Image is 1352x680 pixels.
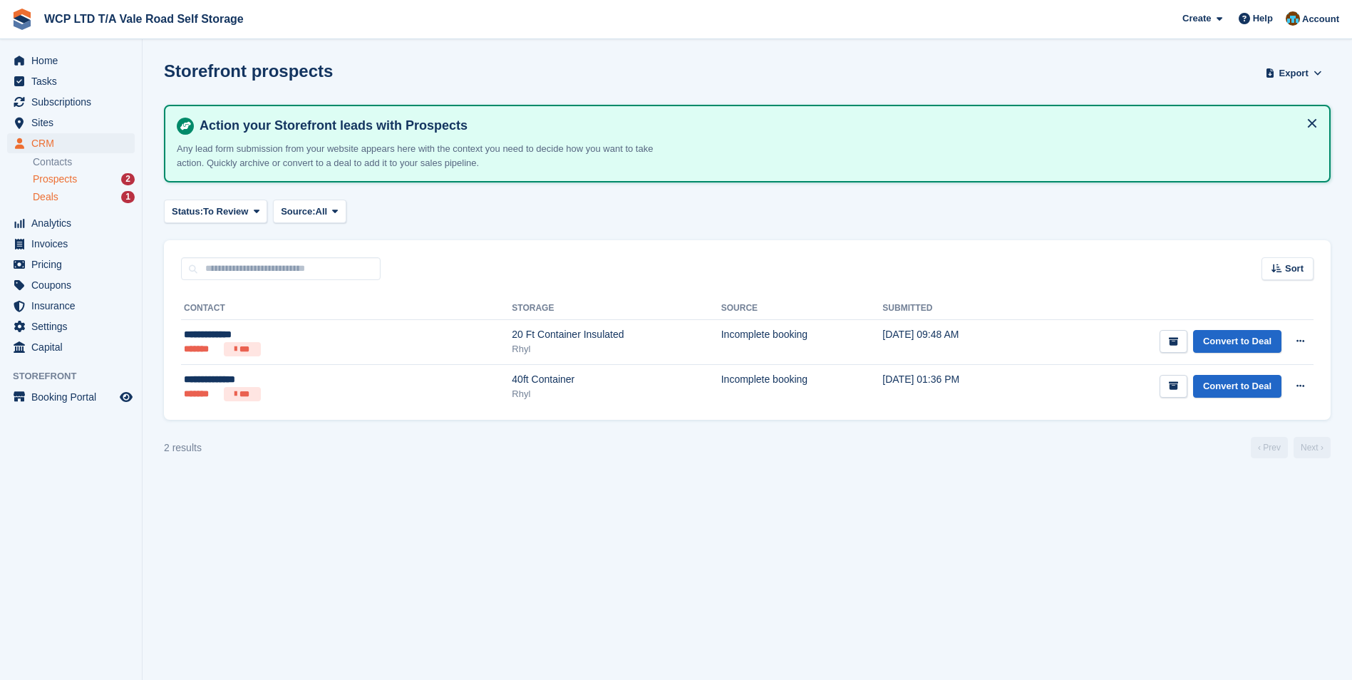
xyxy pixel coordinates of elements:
[203,205,248,219] span: To Review
[31,387,117,407] span: Booking Portal
[7,296,135,316] a: menu
[7,234,135,254] a: menu
[31,113,117,133] span: Sites
[33,172,135,187] a: Prospects 2
[31,213,117,233] span: Analytics
[172,205,203,219] span: Status:
[1285,262,1304,276] span: Sort
[1279,66,1309,81] span: Export
[1193,330,1281,354] a: Convert to Deal
[721,320,883,365] td: Incomplete booking
[121,173,135,185] div: 2
[721,364,883,408] td: Incomplete booking
[181,297,512,320] th: Contact
[164,200,267,223] button: Status: To Review
[512,342,721,356] div: Rhyl
[1251,437,1288,458] a: Previous
[31,51,117,71] span: Home
[31,234,117,254] span: Invoices
[1193,375,1281,398] a: Convert to Deal
[882,297,1026,320] th: Submitted
[7,254,135,274] a: menu
[7,337,135,357] a: menu
[7,387,135,407] a: menu
[121,191,135,203] div: 1
[1294,437,1331,458] a: Next
[7,213,135,233] a: menu
[7,133,135,153] a: menu
[33,172,77,186] span: Prospects
[1262,61,1325,85] button: Export
[7,51,135,71] a: menu
[31,92,117,112] span: Subscriptions
[7,113,135,133] a: menu
[882,364,1026,408] td: [DATE] 01:36 PM
[7,275,135,295] a: menu
[273,200,346,223] button: Source: All
[31,337,117,357] span: Capital
[1253,11,1273,26] span: Help
[31,71,117,91] span: Tasks
[316,205,328,219] span: All
[7,92,135,112] a: menu
[1182,11,1211,26] span: Create
[1302,12,1339,26] span: Account
[164,441,202,455] div: 2 results
[164,61,333,81] h1: Storefront prospects
[882,320,1026,365] td: [DATE] 09:48 AM
[512,297,721,320] th: Storage
[281,205,315,219] span: Source:
[177,142,676,170] p: Any lead form submission from your website appears here with the context you need to decide how y...
[118,388,135,406] a: Preview store
[7,316,135,336] a: menu
[512,372,721,387] div: 40ft Container
[1286,11,1300,26] img: Kirsty williams
[38,7,249,31] a: WCP LTD T/A Vale Road Self Storage
[31,133,117,153] span: CRM
[7,71,135,91] a: menu
[33,155,135,169] a: Contacts
[33,190,58,204] span: Deals
[31,296,117,316] span: Insurance
[512,327,721,342] div: 20 Ft Container Insulated
[31,254,117,274] span: Pricing
[1248,437,1333,458] nav: Page
[512,387,721,401] div: Rhyl
[11,9,33,30] img: stora-icon-8386f47178a22dfd0bd8f6a31ec36ba5ce8667c1dd55bd0f319d3a0aa187defe.svg
[31,275,117,295] span: Coupons
[31,316,117,336] span: Settings
[33,190,135,205] a: Deals 1
[13,369,142,383] span: Storefront
[721,297,883,320] th: Source
[194,118,1318,134] h4: Action your Storefront leads with Prospects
